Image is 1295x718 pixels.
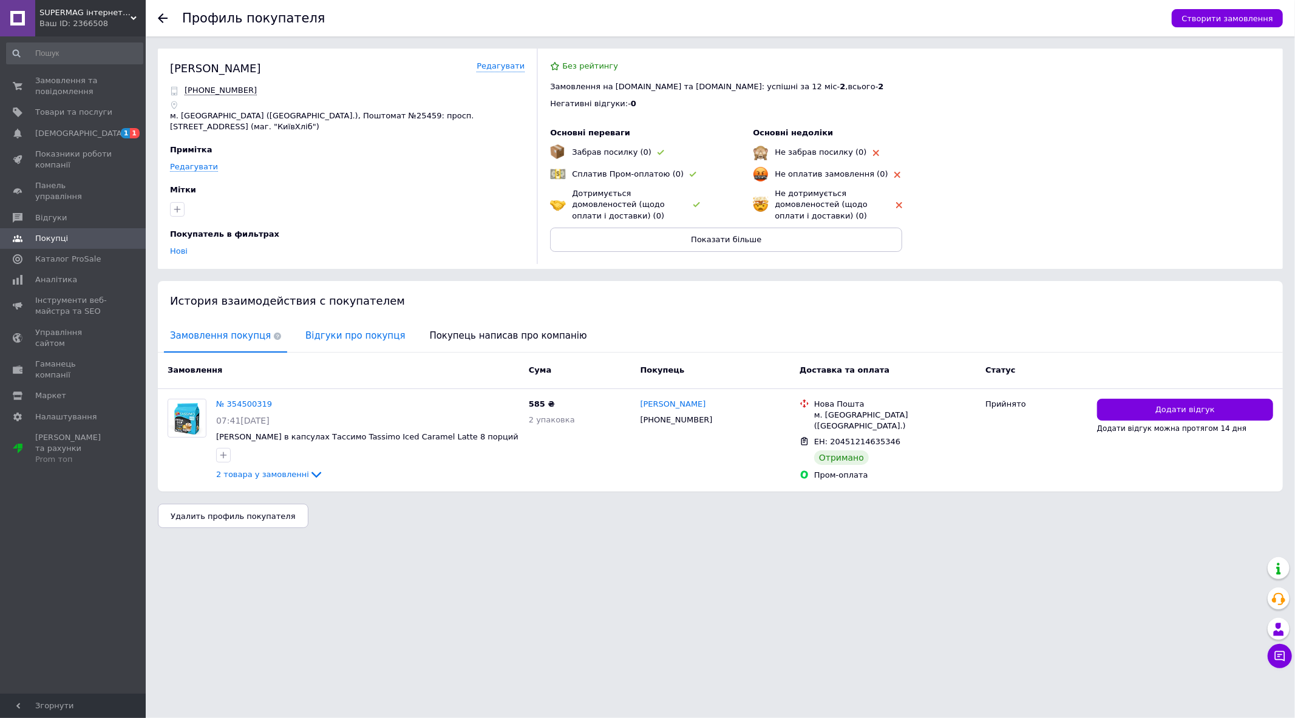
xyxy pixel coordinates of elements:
[6,42,143,64] input: Пошук
[814,399,976,410] div: Нова Пошта
[1155,404,1215,416] span: Додати відгук
[170,110,525,132] p: м. [GEOGRAPHIC_DATA] ([GEOGRAPHIC_DATA].), Поштомат №25459: просп. [STREET_ADDRESS] (маг. "КиївХл...
[1097,424,1246,433] span: Додати відгук можна протягом 14 дня
[572,147,651,157] span: Забрав посилку (0)
[693,202,700,208] img: rating-tag-type
[800,365,889,374] span: Доставка та оплата
[658,150,664,155] img: rating-tag-type
[170,162,218,172] a: Редагувати
[158,504,308,528] button: Удалить профиль покупателя
[840,82,845,91] span: 2
[170,294,405,307] span: История взаимодействия с покупателем
[35,149,112,171] span: Показники роботи компанії
[985,365,1016,374] span: Статус
[35,128,125,139] span: [DEMOGRAPHIC_DATA]
[35,454,112,465] div: Prom топ
[753,197,769,212] img: emoji
[550,128,630,137] span: Основні переваги
[753,166,769,182] img: emoji
[638,412,715,428] div: [PHONE_NUMBER]
[185,86,257,95] span: Відправити SMS
[35,295,112,317] span: Інструменти веб-майстра та SEO
[170,145,212,154] span: Примітка
[216,470,324,479] a: 2 товара у замовленні
[775,169,888,178] span: Не оплатив замовлення (0)
[35,107,112,118] span: Товари та послуги
[985,399,1087,410] div: Прийнято
[170,229,522,240] div: Покупатель в фильтрах
[158,13,168,23] div: Повернутися назад
[168,399,206,438] a: Фото товару
[35,233,68,244] span: Покупці
[477,61,525,72] a: Редагувати
[690,172,696,177] img: rating-tag-type
[170,61,261,76] div: [PERSON_NAME]
[216,470,309,479] span: 2 товара у замовленні
[550,82,883,91] span: Замовлення на [DOMAIN_NAME] та [DOMAIN_NAME]: успішні за 12 міс - , всього -
[164,320,287,351] span: Замовлення покупця
[814,450,869,465] div: Отримано
[216,416,270,425] span: 07:41[DATE]
[1172,9,1283,27] button: Створити замовлення
[775,147,866,157] span: Не забрав посилку (0)
[631,99,636,108] span: 0
[753,144,769,160] img: emoji
[529,415,575,424] span: 2 упаковка
[1268,644,1292,668] button: Чат з покупцем
[216,432,518,441] a: [PERSON_NAME] в капсулах Тассимо Tassimo Iced Caramel Latte 8 порций
[35,180,112,202] span: Панель управління
[550,99,631,108] span: Негативні відгуки: -
[216,399,272,408] a: № 354500319
[35,432,112,466] span: [PERSON_NAME] та рахунки
[424,320,593,351] span: Покупець написав про компанію
[39,7,131,18] span: SUPERMAG інтернет магазин
[35,390,66,401] span: Маркет
[775,189,868,220] span: Не дотримується домовленостей (щодо оплати і доставки) (0)
[39,18,146,29] div: Ваш ID: 2366508
[168,365,222,374] span: Замовлення
[550,228,902,252] button: Показати більше
[550,166,566,182] img: emoji
[572,189,665,220] span: Дотримується домовленостей (щодо оплати і доставки) (0)
[121,128,131,138] span: 1
[299,320,411,351] span: Відгуки про покупця
[182,11,325,25] h1: Профиль покупателя
[814,410,976,432] div: м. [GEOGRAPHIC_DATA] ([GEOGRAPHIC_DATA].)
[35,212,67,223] span: Відгуки
[753,128,833,137] span: Основні недоліки
[35,327,112,349] span: Управління сайтом
[35,411,97,422] span: Налаштування
[691,235,761,244] span: Показати більше
[529,399,555,408] span: 585 ₴
[641,365,685,374] span: Покупець
[641,399,706,410] a: [PERSON_NAME]
[550,197,566,212] img: emoji
[35,75,112,97] span: Замовлення та повідомлення
[35,359,112,381] span: Гаманець компанії
[170,185,196,194] span: Мітки
[550,144,565,159] img: emoji
[814,437,900,446] span: ЕН: 20451214635346
[873,150,879,156] img: rating-tag-type
[896,202,902,208] img: rating-tag-type
[130,128,140,138] span: 1
[35,254,101,265] span: Каталог ProSale
[35,274,77,285] span: Аналітика
[814,470,976,481] div: Пром-оплата
[529,365,551,374] span: Cума
[170,246,188,256] a: Нові
[1181,14,1273,23] span: Створити замовлення
[168,399,206,437] img: Фото товару
[879,82,884,91] span: 2
[894,172,900,178] img: rating-tag-type
[572,169,684,178] span: Сплатив Пром-оплатою (0)
[562,61,618,70] span: Без рейтингу
[171,512,296,521] span: Удалить профиль покупателя
[1097,399,1273,421] button: Додати відгук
